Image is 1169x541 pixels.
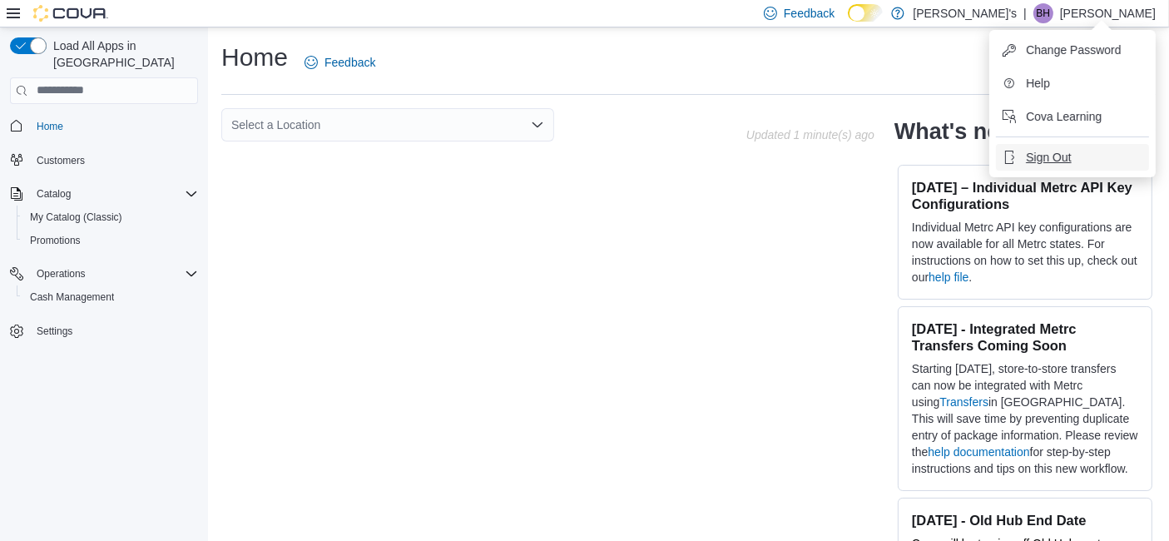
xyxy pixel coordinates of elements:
[784,5,835,22] span: Feedback
[37,120,63,133] span: Home
[30,320,198,341] span: Settings
[1026,108,1102,125] span: Cova Learning
[17,285,205,309] button: Cash Management
[30,117,70,136] a: Home
[17,206,205,229] button: My Catalog (Classic)
[30,151,92,171] a: Customers
[30,290,114,304] span: Cash Management
[928,445,1029,459] a: help documentation
[23,231,87,251] a: Promotions
[17,229,205,252] button: Promotions
[912,512,1138,529] h3: [DATE] - Old Hub End Date
[1026,149,1071,166] span: Sign Out
[37,187,71,201] span: Catalog
[3,319,205,343] button: Settings
[894,118,1017,145] h2: What's new
[1026,75,1050,92] span: Help
[3,182,205,206] button: Catalog
[3,148,205,172] button: Customers
[221,41,288,74] h1: Home
[37,267,86,280] span: Operations
[1037,3,1051,23] span: BH
[3,114,205,138] button: Home
[33,5,108,22] img: Cova
[996,103,1149,130] button: Cova Learning
[30,264,92,284] button: Operations
[996,70,1149,97] button: Help
[23,287,121,307] a: Cash Management
[47,37,198,71] span: Load All Apps in [GEOGRAPHIC_DATA]
[939,395,988,409] a: Transfers
[1060,3,1156,23] p: [PERSON_NAME]
[996,144,1149,171] button: Sign Out
[913,3,1017,23] p: [PERSON_NAME]'s
[531,118,544,132] button: Open list of options
[912,320,1138,354] h3: [DATE] - Integrated Metrc Transfers Coming Soon
[37,325,72,338] span: Settings
[1033,3,1053,23] div: Brianna Hirst
[324,54,375,71] span: Feedback
[30,150,198,171] span: Customers
[746,128,874,141] p: Updated 1 minute(s) ago
[30,211,122,224] span: My Catalog (Classic)
[10,107,198,387] nav: Complex example
[929,270,968,284] a: help file
[30,116,198,136] span: Home
[298,46,382,79] a: Feedback
[23,207,198,227] span: My Catalog (Classic)
[912,179,1138,212] h3: [DATE] – Individual Metrc API Key Configurations
[3,262,205,285] button: Operations
[30,264,198,284] span: Operations
[30,234,81,247] span: Promotions
[912,219,1138,285] p: Individual Metrc API key configurations are now available for all Metrc states. For instructions ...
[912,360,1138,477] p: Starting [DATE], store-to-store transfers can now be integrated with Metrc using in [GEOGRAPHIC_D...
[30,321,79,341] a: Settings
[23,231,198,251] span: Promotions
[848,4,883,22] input: Dark Mode
[1023,3,1027,23] p: |
[23,287,198,307] span: Cash Management
[23,207,129,227] a: My Catalog (Classic)
[37,154,85,167] span: Customers
[30,184,198,204] span: Catalog
[996,37,1149,63] button: Change Password
[1026,42,1121,58] span: Change Password
[30,184,77,204] button: Catalog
